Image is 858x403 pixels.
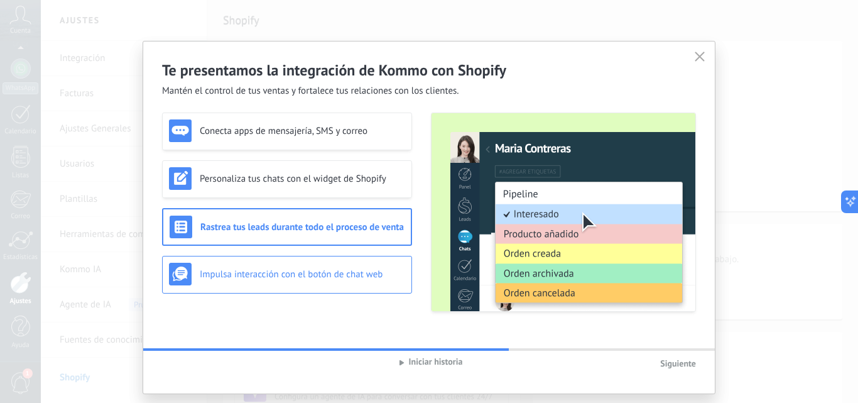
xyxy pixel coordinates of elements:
span: Siguiente [660,358,696,369]
h3: Impulsa interacción con el botón de chat web [200,268,405,280]
button: Siguiente [660,356,696,369]
span: Iniciar historia [409,356,463,370]
button: Iniciar historia [396,356,463,370]
h2: Te presentamos la integración de Kommo con Shopify [162,60,696,80]
span: Mantén el control de tus ventas y fortalece tus relaciones con los clientes. [162,85,459,97]
h3: Personaliza tus chats con el widget de Shopify [200,173,405,185]
h3: Rastrea tus leads durante todo el proceso de venta [200,221,405,233]
h3: Conecta apps de mensajería, SMS y correo [200,125,405,137]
